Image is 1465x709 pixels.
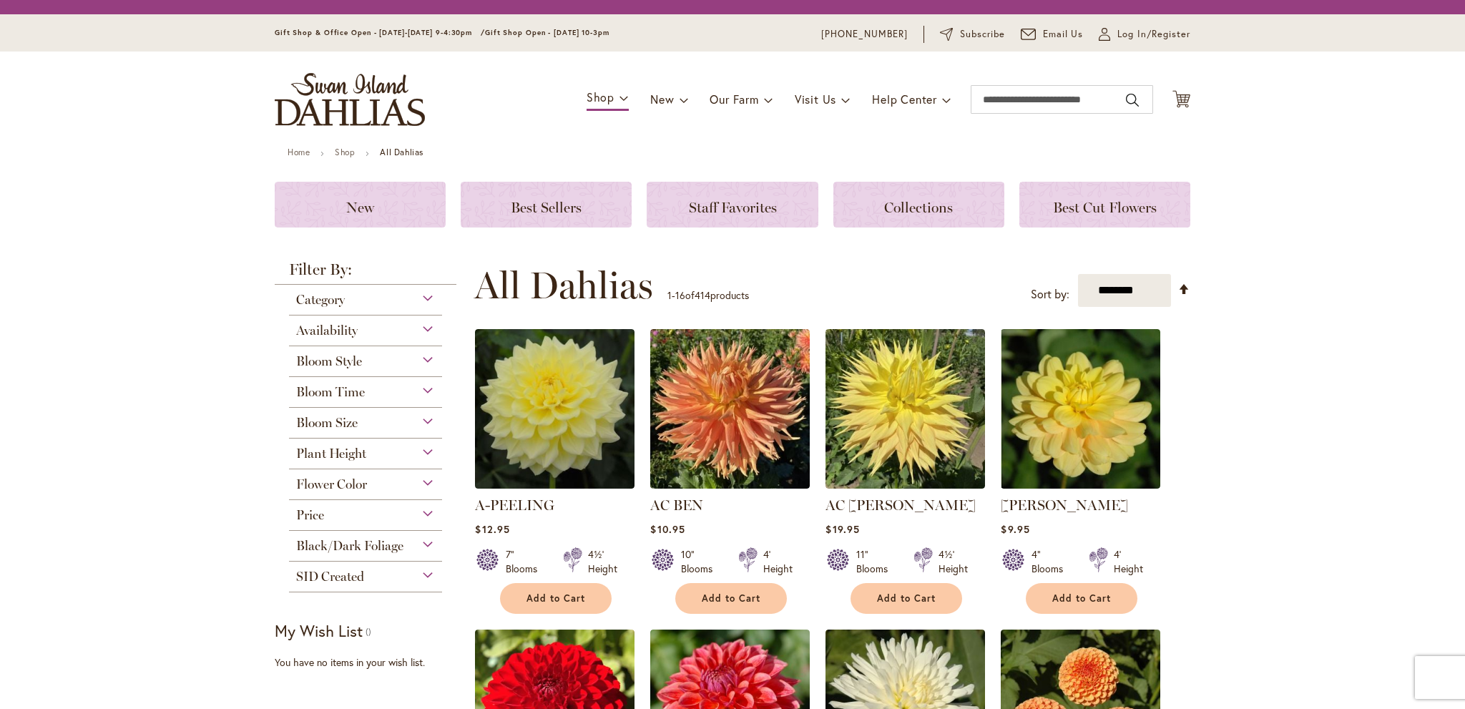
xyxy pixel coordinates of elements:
div: 4' Height [763,547,793,576]
a: Email Us [1021,27,1084,41]
span: $19.95 [825,522,859,536]
span: Bloom Size [296,415,358,431]
a: AC BEN [650,478,810,492]
span: Our Farm [710,92,758,107]
a: AC [PERSON_NAME] [825,497,976,514]
span: SID Created [296,569,364,585]
button: Add to Cart [675,583,787,614]
span: Add to Cart [702,592,760,605]
div: 10" Blooms [681,547,721,576]
a: Staff Favorites [647,182,818,228]
a: AC BEN [650,497,703,514]
a: AC Jeri [825,478,985,492]
span: Add to Cart [526,592,585,605]
button: Add to Cart [500,583,612,614]
span: Category [296,292,345,308]
a: Best Cut Flowers [1019,182,1190,228]
span: Add to Cart [877,592,936,605]
span: Gift Shop & Office Open - [DATE]-[DATE] 9-4:30pm / [275,28,485,37]
span: 1 [667,288,672,302]
span: Collections [884,199,953,216]
img: AHOY MATEY [1001,329,1160,489]
p: - of products [667,284,749,307]
a: New [275,182,446,228]
a: Subscribe [940,27,1005,41]
div: 4½' Height [939,547,968,576]
span: All Dahlias [474,264,653,307]
span: Log In/Register [1117,27,1190,41]
span: Shop [587,89,614,104]
span: Bloom Style [296,353,362,369]
strong: My Wish List [275,620,363,641]
div: 4' Height [1114,547,1143,576]
span: $12.95 [475,522,509,536]
img: A-Peeling [475,329,634,489]
span: Gift Shop Open - [DATE] 10-3pm [485,28,609,37]
a: [PERSON_NAME] [1001,497,1128,514]
div: 7" Blooms [506,547,546,576]
div: 4½' Height [588,547,617,576]
span: New [346,199,374,216]
span: 16 [675,288,685,302]
span: Plant Height [296,446,366,461]
div: You have no items in your wish list. [275,655,466,670]
a: AHOY MATEY [1001,478,1160,492]
img: AC Jeri [825,329,985,489]
strong: All Dahlias [380,147,423,157]
strong: Filter By: [275,262,456,285]
button: Add to Cart [851,583,962,614]
span: Visit Us [795,92,836,107]
a: A-PEELING [475,497,554,514]
span: $9.95 [1001,522,1029,536]
span: Availability [296,323,358,338]
span: 414 [695,288,710,302]
a: Best Sellers [461,182,632,228]
span: $10.95 [650,522,685,536]
span: New [650,92,674,107]
span: Black/Dark Foliage [296,538,403,554]
label: Sort by: [1031,281,1069,308]
span: Add to Cart [1052,592,1111,605]
button: Add to Cart [1026,583,1137,614]
span: Best Sellers [511,199,582,216]
a: [PHONE_NUMBER] [821,27,908,41]
span: Flower Color [296,476,367,492]
span: Best Cut Flowers [1053,199,1157,216]
span: Bloom Time [296,384,365,400]
img: AC BEN [650,329,810,489]
span: Help Center [872,92,937,107]
span: Price [296,507,324,523]
a: Log In/Register [1099,27,1190,41]
span: Subscribe [960,27,1005,41]
div: 11" Blooms [856,547,896,576]
span: Email Us [1043,27,1084,41]
a: Home [288,147,310,157]
a: store logo [275,73,425,126]
span: Staff Favorites [689,199,777,216]
a: Collections [833,182,1004,228]
button: Search [1126,89,1139,112]
div: 4" Blooms [1032,547,1072,576]
a: A-Peeling [475,478,634,492]
a: Shop [335,147,355,157]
